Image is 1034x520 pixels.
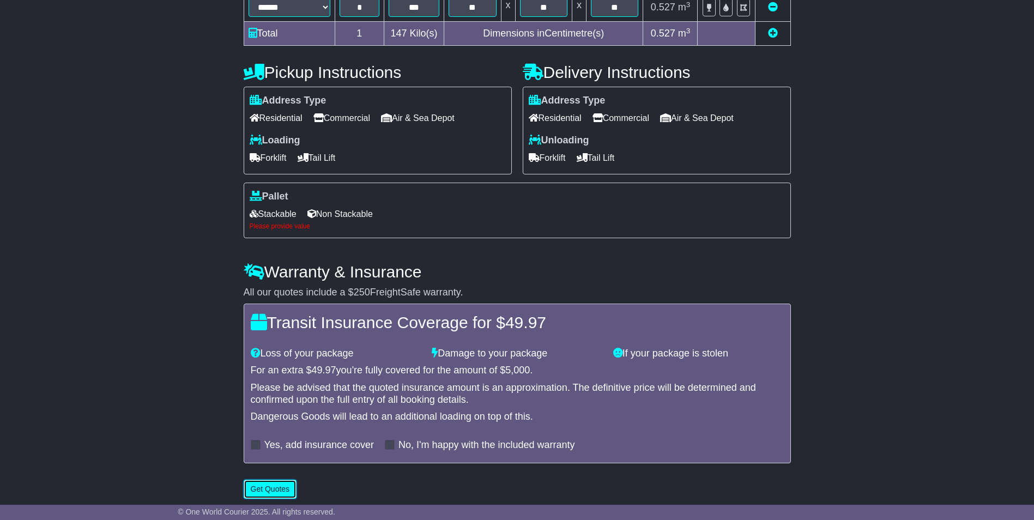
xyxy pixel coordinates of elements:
button: Get Quotes [244,480,297,499]
div: For an extra $ you're fully covered for the amount of $ . [251,365,784,377]
span: Air & Sea Depot [660,110,734,126]
span: 0.527 [651,28,675,39]
span: Non Stackable [307,205,373,222]
a: Add new item [768,28,778,39]
span: Residential [250,110,303,126]
span: © One World Courier 2025. All rights reserved. [178,507,335,516]
span: 250 [354,287,370,298]
div: If your package is stolen [608,348,789,360]
span: 49.97 [505,313,546,331]
label: Address Type [250,95,326,107]
div: Please provide value [250,222,785,230]
td: Kilo(s) [384,22,444,46]
span: 49.97 [312,365,336,376]
label: No, I'm happy with the included warranty [398,439,575,451]
div: All our quotes include a $ FreightSafe warranty. [244,287,791,299]
label: Address Type [529,95,606,107]
span: Commercial [592,110,649,126]
sup: 3 [686,1,691,9]
label: Yes, add insurance cover [264,439,374,451]
h4: Delivery Instructions [523,63,791,81]
label: Unloading [529,135,589,147]
h4: Warranty & Insurance [244,263,791,281]
span: Commercial [313,110,370,126]
div: Dangerous Goods will lead to an additional loading on top of this. [251,411,784,423]
div: Please be advised that the quoted insurance amount is an approximation. The definitive price will... [251,382,784,406]
span: 147 [391,28,407,39]
td: Dimensions in Centimetre(s) [444,22,643,46]
div: Loss of your package [245,348,427,360]
div: Damage to your package [426,348,608,360]
span: Air & Sea Depot [381,110,455,126]
span: Tail Lift [577,149,615,166]
label: Loading [250,135,300,147]
sup: 3 [686,27,691,35]
label: Pallet [250,191,288,203]
span: Stackable [250,205,297,222]
span: Residential [529,110,582,126]
h4: Transit Insurance Coverage for $ [251,313,784,331]
h4: Pickup Instructions [244,63,512,81]
td: 1 [335,22,384,46]
span: Forklift [250,149,287,166]
span: m [678,2,691,13]
span: 0.527 [651,2,675,13]
span: Tail Lift [298,149,336,166]
span: m [678,28,691,39]
a: Remove this item [768,2,778,13]
span: 5,000 [505,365,530,376]
td: Total [244,22,335,46]
span: Forklift [529,149,566,166]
